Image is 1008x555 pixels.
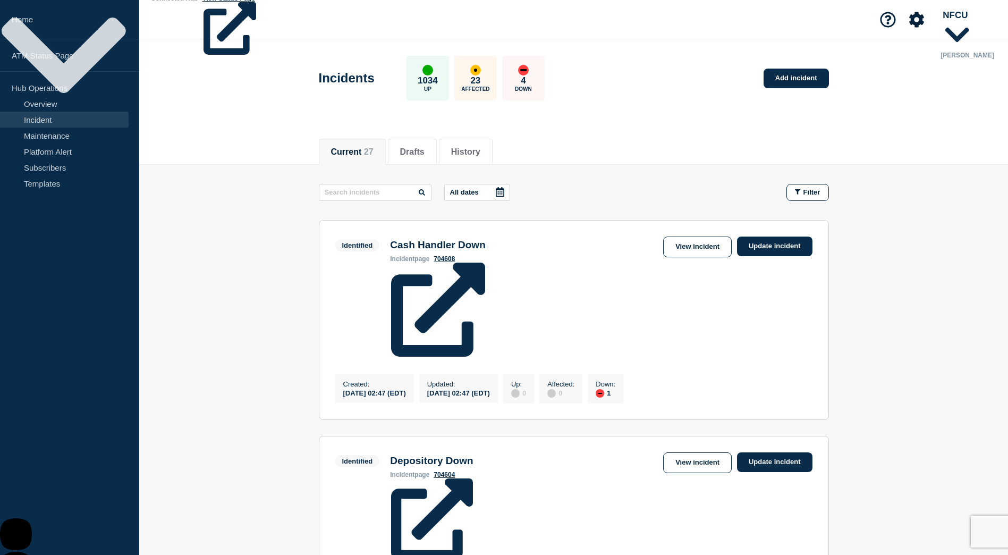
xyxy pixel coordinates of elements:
p: Created : [343,380,406,388]
a: 704608 [390,255,485,358]
p: 4 [521,75,526,86]
div: affected [470,65,481,75]
span: incident [390,255,414,263]
p: [PERSON_NAME] [938,52,996,59]
div: disabled [547,389,556,398]
button: Drafts [400,147,425,157]
h3: Depository Down [390,455,473,467]
a: View incident [663,237,732,257]
div: 1 [596,388,615,398]
a: Update incident [737,452,812,472]
p: 1034 [418,75,438,86]
button: NFCU [938,10,972,52]
button: Support [877,9,899,31]
button: All dates [444,184,510,201]
h3: Cash Handler Down [390,239,485,251]
p: page [390,471,429,478]
button: Filter [786,184,829,201]
a: Add incident [764,69,829,88]
span: incident [390,471,414,478]
div: down [596,389,604,398]
div: [DATE] 02:47 (EDT) [343,388,406,397]
input: Search incidents [319,184,431,201]
button: Current 27 [331,147,374,157]
p: Affected [461,86,489,92]
span: 27 [364,147,374,156]
button: History [451,147,480,157]
button: Account settings [905,9,928,31]
div: up [422,65,433,75]
p: Updated : [427,380,490,388]
p: Up [424,86,431,92]
p: page [390,255,429,263]
a: View incident [663,452,732,473]
p: Down : [596,380,615,388]
p: Affected : [547,380,574,388]
p: Down [515,86,532,92]
div: [DATE] 02:47 (EDT) [427,388,490,397]
div: 0 [547,388,574,398]
p: Up : [511,380,526,388]
span: Identified [335,239,380,251]
a: Update incident [737,237,812,256]
span: Identified [335,455,380,467]
h1: Incidents [319,71,375,86]
p: 23 [470,75,480,86]
div: 0 [511,388,526,398]
div: disabled [511,389,520,398]
div: down [518,65,529,75]
span: Filter [803,188,820,196]
p: All dates [450,188,479,196]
